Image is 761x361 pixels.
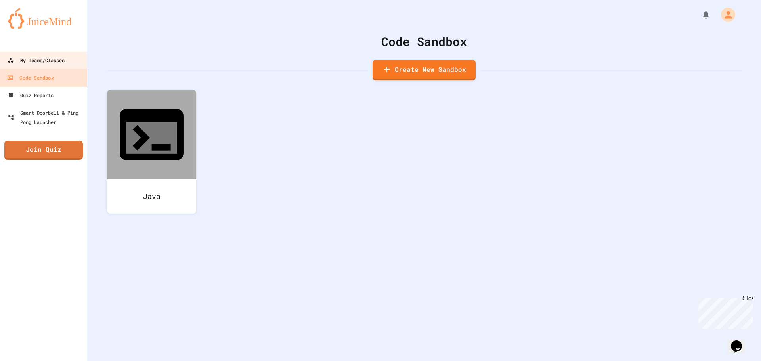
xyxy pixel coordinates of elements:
iframe: chat widget [728,329,753,353]
iframe: chat widget [695,295,753,329]
div: Code Sandbox [107,32,741,50]
div: Quiz Reports [8,90,54,100]
div: My Account [713,6,737,24]
div: Chat with us now!Close [3,3,55,50]
img: logo-orange.svg [8,8,79,29]
div: Java [107,179,196,214]
div: Code Sandbox [7,73,54,83]
a: Create New Sandbox [373,60,476,80]
a: Join Quiz [4,141,83,160]
div: My Notifications [686,8,713,21]
div: Smart Doorbell & Ping Pong Launcher [8,108,84,127]
a: Java [107,90,196,214]
div: My Teams/Classes [8,55,65,65]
